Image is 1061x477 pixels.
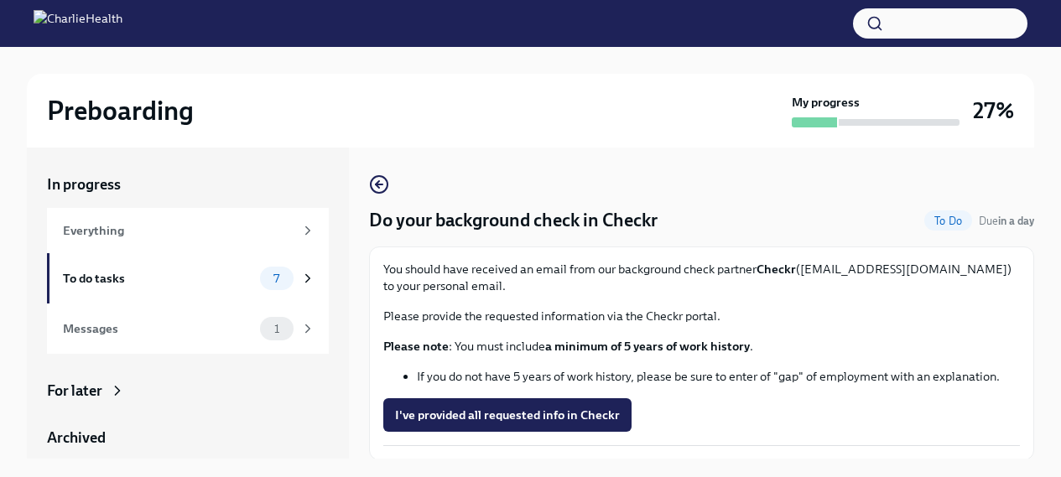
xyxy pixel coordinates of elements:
[34,10,122,37] img: CharlieHealth
[383,398,632,432] button: I've provided all requested info in Checkr
[395,407,620,423] span: I've provided all requested info in Checkr
[383,261,1020,294] p: You should have received an email from our background check partner ([EMAIL_ADDRESS][DOMAIN_NAME]...
[47,174,329,194] a: In progress
[47,208,329,253] a: Everything
[63,221,294,240] div: Everything
[47,381,329,401] a: For later
[545,339,750,354] strong: a minimum of 5 years of work history
[47,381,102,401] div: For later
[757,262,796,277] strong: Checkr
[263,272,289,285] span: 7
[383,339,449,354] strong: Please note
[973,96,1014,126] h3: 27%
[47,428,329,448] a: Archived
[924,215,972,227] span: To Do
[979,215,1034,227] span: Due
[383,308,1020,324] p: Please provide the requested information via the Checkr portal.
[47,94,194,127] h2: Preboarding
[264,323,289,335] span: 1
[979,213,1034,229] span: October 12th, 2025 09:00
[47,303,329,354] a: Messages1
[63,269,253,288] div: To do tasks
[63,319,253,338] div: Messages
[369,208,658,233] h4: Do your background check in Checkr
[792,94,860,111] strong: My progress
[47,253,329,303] a: To do tasks7
[383,338,1020,355] p: : You must include .
[998,215,1034,227] strong: in a day
[417,368,1020,385] li: If you do not have 5 years of work history, please be sure to enter of "gap" of employment with a...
